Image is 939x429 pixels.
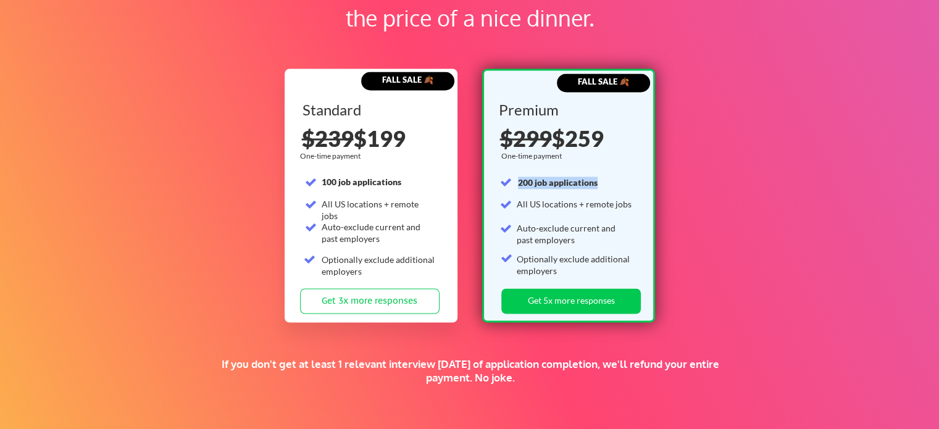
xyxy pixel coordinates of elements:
strong: FALL SALE 🍂 [578,77,629,86]
strong: FALL SALE 🍂 [382,75,433,85]
div: All US locations + remote jobs [517,198,632,210]
div: $259 [500,127,640,149]
div: $199 [302,127,441,149]
div: Optionally exclude additional employers [517,253,632,277]
s: $299 [500,125,552,152]
button: Get 3x more responses [300,288,440,314]
div: If you don't get at least 1 relevant interview [DATE] of application completion, we'll refund you... [215,357,725,385]
strong: 100 job applications [322,177,401,187]
strong: 200 job applications [518,177,598,188]
button: Get 5x more responses [501,288,641,314]
div: Auto-exclude current and past employers [517,222,632,246]
div: One-time payment [300,151,364,161]
div: Premium [499,102,635,117]
div: Standard [303,102,438,117]
s: $239 [302,125,354,152]
div: Auto-exclude current and past employers [322,221,436,245]
div: All US locations + remote jobs [322,198,436,222]
div: Optionally exclude additional employers [322,254,436,278]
